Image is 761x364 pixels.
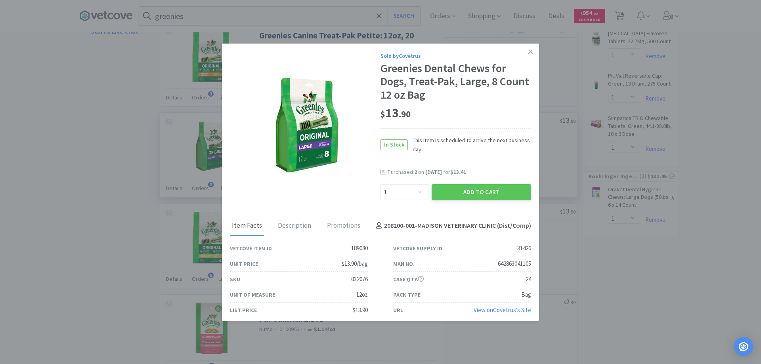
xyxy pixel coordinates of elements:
[380,105,411,121] span: 13
[393,244,442,253] div: Vetcove Supply ID
[351,244,368,253] div: 189080
[380,62,531,102] div: Greenies Dental Chews for Dogs, Treat-Pak, Large, 8 Count 12 oz Bag
[399,109,411,120] span: . 90
[408,136,531,154] span: This item is scheduled to arrive the next business day
[393,306,403,314] div: URL
[393,259,415,268] div: Man No.
[276,216,313,236] div: Description
[517,244,531,253] div: 31426
[356,290,368,299] div: 12oz
[373,221,531,231] h4: 208200-001 - MADISON VETERINARY CLINIC (Dist/Comp)
[381,140,407,150] span: In Stock
[230,290,275,299] div: Unit of Measure
[498,259,531,269] div: 642863041105
[230,275,240,284] div: SKU
[230,244,272,253] div: Vetcove Item ID
[526,274,531,284] div: 24
[388,168,531,176] div: Purchased on for
[272,76,339,175] img: a16a5e89765544a795f2e458811599a9_31426.png
[393,290,421,299] div: Pack Type
[432,184,531,200] button: Add to Cart
[474,306,531,314] a: View onCovetrus's Site
[380,51,531,60] div: Sold by Covetrus
[230,306,257,314] div: List Price
[342,259,368,269] div: $13.90/bag
[425,168,442,175] span: [DATE]
[351,274,368,284] div: 032076
[230,259,258,268] div: Unit Price
[450,168,466,175] span: $13.41
[734,337,753,356] div: Open Intercom Messenger
[414,168,417,175] span: 2
[230,216,264,236] div: Item Facts
[521,290,531,299] div: Bag
[325,216,362,236] div: Promotions
[353,305,368,315] div: $13.90
[380,109,385,120] span: $
[393,275,424,284] div: Case Qty.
